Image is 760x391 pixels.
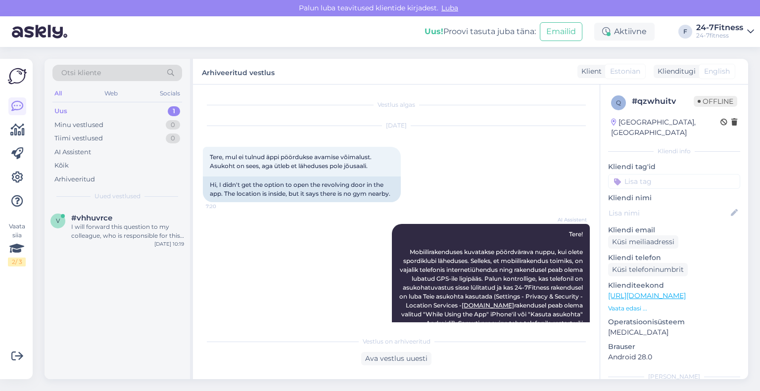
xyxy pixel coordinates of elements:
[608,162,740,172] p: Kliendi tag'id
[54,120,103,130] div: Minu vestlused
[8,67,27,86] img: Askly Logo
[71,222,184,240] div: I will forward this question to my colleague, who is responsible for this. The reply will be here...
[168,106,180,116] div: 1
[203,100,590,109] div: Vestlus algas
[608,263,688,276] div: Küsi telefoninumbrit
[71,214,112,222] span: #vhhuvrce
[608,147,740,156] div: Kliendi info
[206,203,243,210] span: 7:20
[438,3,461,12] span: Luba
[540,22,582,41] button: Emailid
[425,27,443,36] b: Uus!
[363,337,430,346] span: Vestlus on arhiveeritud
[696,24,743,32] div: 24-7Fitness
[210,153,373,170] span: Tere, mul ei tulnud äppi pöördukse avamise võimalust. Asukoht on sees, aga ütleb et läheduses pol...
[610,66,640,77] span: Estonian
[203,176,401,202] div: Hi, I didn't get the option to open the revolving door in the app. The location is inside, but it...
[696,24,754,40] a: 24-7Fitness24-7fitness
[608,193,740,203] p: Kliendi nimi
[54,147,91,157] div: AI Assistent
[166,133,180,143] div: 0
[608,174,740,189] input: Lisa tag
[696,32,743,40] div: 24-7fitness
[166,120,180,130] div: 0
[95,192,141,201] span: Uued vestlused
[608,327,740,338] p: [MEDICAL_DATA]
[611,117,720,138] div: [GEOGRAPHIC_DATA], [GEOGRAPHIC_DATA]
[462,302,514,309] a: [DOMAIN_NAME]
[608,317,740,327] p: Operatsioonisüsteem
[608,352,740,362] p: Android 28.0
[154,240,184,248] div: [DATE] 10:19
[608,304,740,313] p: Vaata edasi ...
[54,161,69,171] div: Kõik
[54,133,103,143] div: Tiimi vestlused
[56,217,60,224] span: v
[594,23,655,41] div: Aktiivne
[608,253,740,263] p: Kliendi telefon
[608,372,740,381] div: [PERSON_NAME]
[654,66,696,77] div: Klienditugi
[678,25,692,39] div: F
[632,95,694,107] div: # qzwhuitv
[102,87,120,100] div: Web
[608,291,686,300] a: [URL][DOMAIN_NAME]
[202,65,275,78] label: Arhiveeritud vestlus
[203,121,590,130] div: [DATE]
[8,222,26,266] div: Vaata siia
[608,342,740,352] p: Brauser
[8,258,26,266] div: 2 / 3
[54,106,67,116] div: Uus
[425,26,536,38] div: Proovi tasuta juba täna:
[54,174,95,184] div: Arhiveeritud
[616,99,621,106] span: q
[608,225,740,235] p: Kliendi email
[608,280,740,291] p: Klienditeekond
[52,87,64,100] div: All
[158,87,182,100] div: Socials
[550,216,587,223] span: AI Assistent
[694,96,737,107] span: Offline
[577,66,602,77] div: Klient
[361,352,431,365] div: Ava vestlus uuesti
[704,66,730,77] span: English
[61,68,101,78] span: Otsi kliente
[609,208,729,218] input: Lisa nimi
[608,235,678,249] div: Küsi meiliaadressi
